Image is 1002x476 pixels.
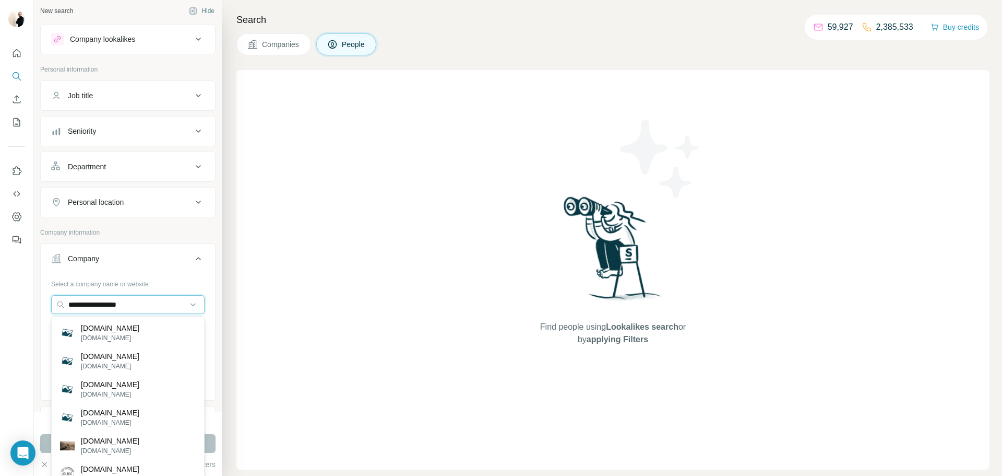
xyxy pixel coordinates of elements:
[262,39,300,50] span: Companies
[587,335,648,344] span: applying Filters
[613,112,707,206] img: Surfe Illustration - Stars
[8,67,25,86] button: Search
[41,409,215,434] button: Industry
[236,13,989,27] h4: Search
[182,3,222,19] button: Hide
[81,379,139,390] p: [DOMAIN_NAME]
[529,321,696,346] span: Find people using or by
[60,354,75,368] img: letterstoeliza.com
[559,194,667,310] img: Surfe Illustration - Woman searching with binoculars
[81,408,139,418] p: [DOMAIN_NAME]
[51,275,205,289] div: Select a company name or website
[60,326,75,340] img: eliza.com.hk
[81,351,139,362] p: [DOMAIN_NAME]
[81,464,139,474] p: [DOMAIN_NAME]
[8,207,25,226] button: Dashboard
[41,119,215,144] button: Seniority
[40,65,216,74] p: Personal information
[81,333,139,343] p: [DOMAIN_NAME]
[40,228,216,237] p: Company information
[68,197,124,207] div: Personal location
[41,27,215,52] button: Company lookalikes
[342,39,366,50] span: People
[81,446,139,456] p: [DOMAIN_NAME]
[68,90,93,101] div: Job title
[8,44,25,63] button: Quick start
[81,362,139,371] p: [DOMAIN_NAME]
[8,113,25,132] button: My lists
[81,418,139,427] p: [DOMAIN_NAME]
[70,34,135,44] div: Company lookalikes
[68,126,96,136] div: Seniority
[81,323,139,333] p: [DOMAIN_NAME]
[931,20,979,34] button: Buy credits
[8,230,25,249] button: Feedback
[41,154,215,179] button: Department
[68,253,99,264] div: Company
[828,21,853,33] p: 59,927
[10,440,35,466] div: Open Intercom Messenger
[41,190,215,215] button: Personal location
[40,459,70,470] button: Clear
[60,441,75,451] img: gingereliza.com
[8,10,25,27] img: Avatar
[606,322,678,331] span: Lookalikes search
[60,410,75,425] img: meteliza.com
[41,246,215,275] button: Company
[68,161,106,172] div: Department
[81,390,139,399] p: [DOMAIN_NAME]
[60,382,75,397] img: hairbyeliza.com
[876,21,913,33] p: 2,385,533
[81,436,139,446] p: [DOMAIN_NAME]
[41,83,215,108] button: Job title
[40,6,73,16] div: New search
[8,161,25,180] button: Use Surfe on LinkedIn
[8,90,25,109] button: Enrich CSV
[8,184,25,203] button: Use Surfe API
